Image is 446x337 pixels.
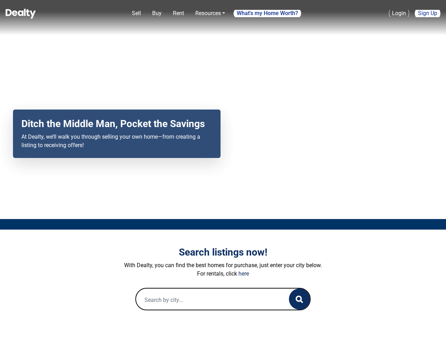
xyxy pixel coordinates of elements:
[21,133,212,150] p: At Dealty, we’ll walk you through selling your own home—from creating a listing to receiving offers!
[136,289,275,311] input: Search by city...
[422,313,439,330] iframe: Intercom live chat
[234,8,301,19] a: What's my Home Worth?
[170,6,187,20] a: Rent
[28,270,418,278] p: For rentals, click
[28,246,418,258] h3: Search listings now!
[28,261,418,270] p: With Dealty, you can find the best homes for purchase, just enter your city below.
[389,6,409,21] a: Login
[129,6,144,20] a: Sell
[238,270,249,277] a: here
[415,6,440,21] a: Sign Up
[192,6,228,20] a: Resources
[149,6,164,20] a: Buy
[21,118,212,130] h2: Ditch the Middle Man, Pocket the Savings
[6,9,36,19] img: Dealty - Buy, Sell & Rent Homes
